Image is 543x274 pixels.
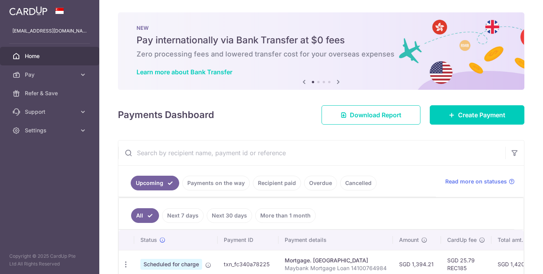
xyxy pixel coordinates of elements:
[25,52,76,60] span: Home
[458,110,505,120] span: Create Payment
[137,68,232,76] a: Learn more about Bank Transfer
[25,89,76,97] span: Refer & Save
[118,140,505,165] input: Search by recipient name, payment id or reference
[182,176,250,190] a: Payments on the way
[399,236,419,244] span: Amount
[498,236,523,244] span: Total amt.
[285,264,387,272] p: Maybank Mortgage Loan 14100764984
[140,259,202,270] span: Scheduled for charge
[447,236,477,244] span: CardUp fee
[445,178,515,185] a: Read more on statuses
[25,127,76,134] span: Settings
[9,6,47,15] img: CardUp
[350,110,401,120] span: Download Report
[285,257,387,264] div: Mortgage. [GEOGRAPHIC_DATA]
[118,108,214,122] h4: Payments Dashboard
[304,176,337,190] a: Overdue
[430,105,524,125] a: Create Payment
[25,71,76,79] span: Pay
[253,176,301,190] a: Recipient paid
[12,27,87,35] p: [EMAIL_ADDRESS][DOMAIN_NAME]
[278,230,393,250] th: Payment details
[131,208,159,223] a: All
[162,208,204,223] a: Next 7 days
[322,105,420,125] a: Download Report
[137,25,506,31] p: NEW
[25,108,76,116] span: Support
[340,176,377,190] a: Cancelled
[137,34,506,46] h5: Pay internationally via Bank Transfer at $0 fees
[255,208,316,223] a: More than 1 month
[207,208,252,223] a: Next 30 days
[137,50,506,59] h6: Zero processing fees and lowered transfer cost for your overseas expenses
[140,236,157,244] span: Status
[218,230,278,250] th: Payment ID
[131,176,179,190] a: Upcoming
[445,178,507,185] span: Read more on statuses
[118,12,524,90] img: Bank transfer banner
